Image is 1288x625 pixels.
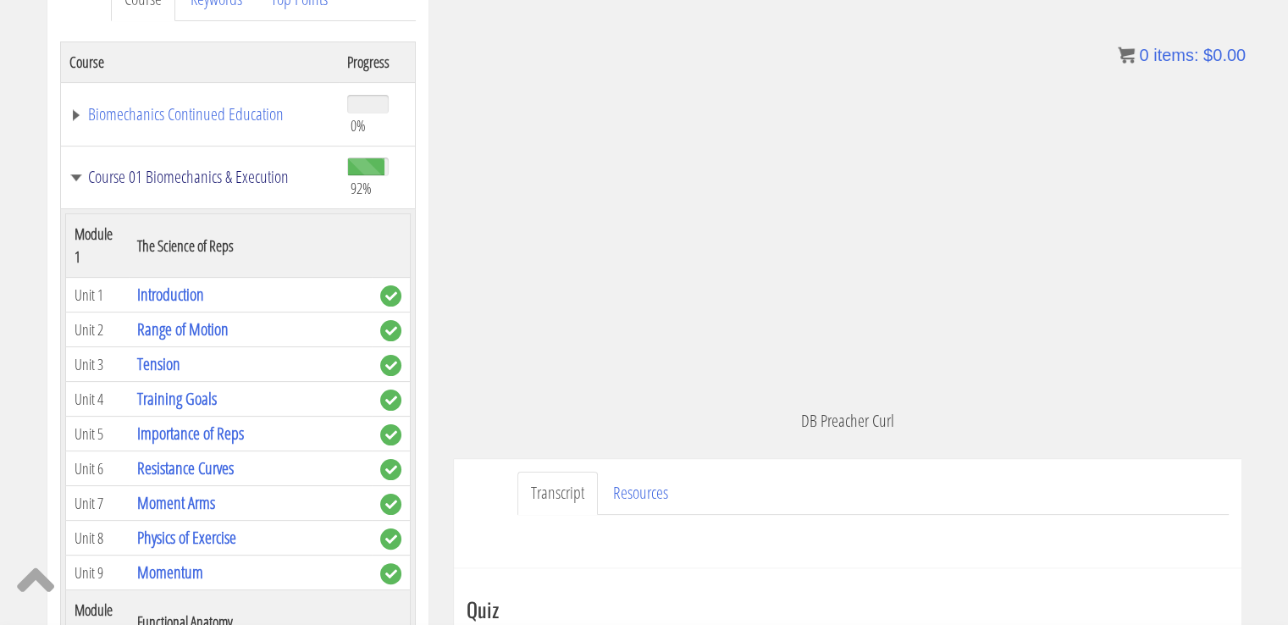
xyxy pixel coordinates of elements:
span: complete [380,285,401,307]
img: icon11.png [1118,47,1135,64]
span: complete [380,424,401,445]
td: Unit 6 [65,451,129,486]
span: complete [380,355,401,376]
a: Tension [137,352,180,375]
td: Unit 8 [65,521,129,556]
span: complete [380,528,401,550]
td: Unit 5 [65,417,129,451]
span: 0 [1139,46,1148,64]
a: Training Goals [137,387,217,410]
span: complete [380,494,401,515]
span: $ [1203,46,1213,64]
span: items: [1153,46,1198,64]
a: Introduction [137,283,204,306]
span: complete [380,390,401,411]
p: DB Preacher Curl [454,408,1241,434]
a: 0 items: $0.00 [1118,46,1246,64]
th: Progress [339,41,415,82]
td: Unit 4 [65,382,129,417]
td: Unit 2 [65,312,129,347]
td: Unit 7 [65,486,129,521]
span: 92% [351,179,372,197]
a: Importance of Reps [137,422,244,445]
a: Moment Arms [137,491,215,514]
a: Momentum [137,561,203,584]
a: Resources [600,472,682,515]
td: Unit 1 [65,278,129,312]
td: Unit 9 [65,556,129,590]
td: Unit 3 [65,347,129,382]
span: 0% [351,116,366,135]
th: The Science of Reps [129,214,371,278]
a: Resistance Curves [137,456,234,479]
a: Physics of Exercise [137,526,236,549]
span: complete [380,320,401,341]
th: Module 1 [65,214,129,278]
th: Course [60,41,339,82]
a: Transcript [517,472,598,515]
a: Biomechanics Continued Education [69,106,330,123]
bdi: 0.00 [1203,46,1246,64]
h3: Quiz [467,598,1229,620]
span: complete [380,563,401,584]
a: Course 01 Biomechanics & Execution [69,169,330,185]
span: complete [380,459,401,480]
a: Range of Motion [137,318,229,340]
